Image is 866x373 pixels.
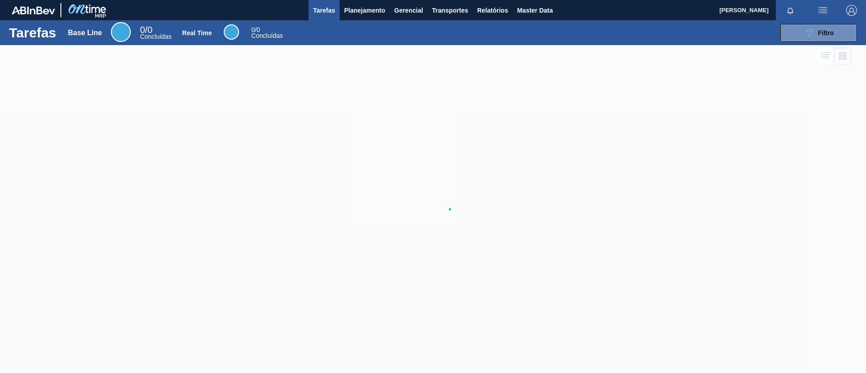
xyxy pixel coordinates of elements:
div: Base Line [140,26,171,40]
span: Master Data [517,5,553,16]
span: / 0 [251,26,260,33]
span: Planejamento [344,5,385,16]
button: Filtro [780,24,857,42]
div: Real Time [251,27,283,39]
span: Transportes [432,5,468,16]
span: Tarefas [313,5,335,16]
span: Gerencial [394,5,423,16]
div: Real Time [224,24,239,40]
img: userActions [817,5,828,16]
button: Notificações [776,4,805,17]
span: 0 [251,26,255,33]
span: Concluídas [251,32,283,39]
span: 0 [140,25,145,35]
div: Base Line [111,22,131,42]
div: Base Line [68,29,102,37]
div: Real Time [182,29,212,37]
span: Concluídas [140,33,171,40]
span: / 0 [140,25,152,35]
img: TNhmsLtSVTkK8tSr43FrP2fwEKptu5GPRR3wAAAABJRU5ErkJggg== [12,6,55,14]
span: Filtro [818,29,834,37]
span: Relatórios [477,5,508,16]
h1: Tarefas [9,28,56,38]
img: Logout [846,5,857,16]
